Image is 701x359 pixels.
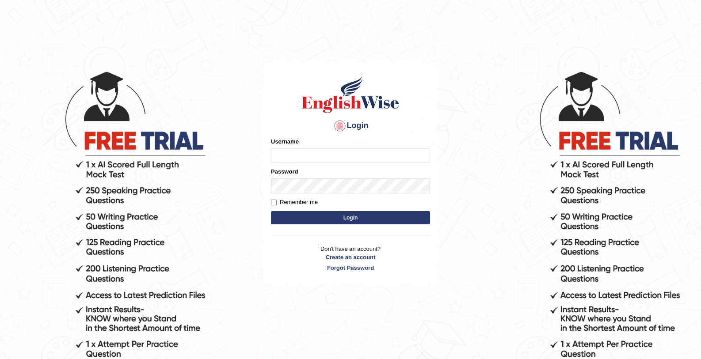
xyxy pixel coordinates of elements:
[300,75,401,114] img: Logo of English Wise sign in for intelligent practice with AI
[271,253,430,261] a: Create an account
[271,198,318,207] label: Remember me
[271,167,298,176] label: Password
[271,119,430,133] h4: Login
[271,245,430,272] p: Don't have an account?
[271,137,299,146] label: Username
[271,200,277,205] input: Remember me
[271,211,430,224] button: Login
[271,264,430,272] a: Forgot Password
